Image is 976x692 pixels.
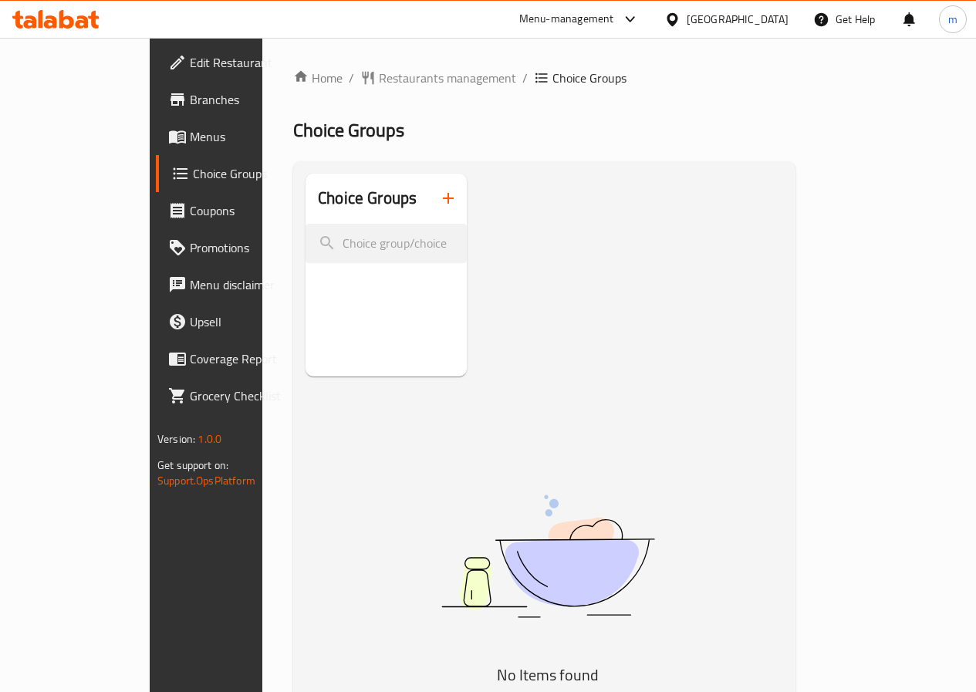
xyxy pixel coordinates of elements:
span: Grocery Checklist [190,387,300,405]
h2: Choice Groups [318,187,417,210]
a: Restaurants management [360,69,516,87]
span: Edit Restaurant [190,53,300,72]
div: Menu-management [519,10,614,29]
span: Choice Groups [293,113,404,147]
a: Edit Restaurant [156,44,312,81]
nav: breadcrumb [293,69,795,87]
a: Upsell [156,303,312,340]
span: Coverage Report [190,349,300,368]
li: / [522,69,528,87]
img: dish.svg [355,454,741,658]
span: Upsell [190,312,300,331]
span: Branches [190,90,300,109]
div: [GEOGRAPHIC_DATA] [687,11,789,28]
span: Promotions [190,238,300,257]
span: Menus [190,127,300,146]
span: 1.0.0 [198,429,221,449]
a: Home [293,69,343,87]
a: Grocery Checklist [156,377,312,414]
input: search [306,224,467,263]
span: Menu disclaimer [190,275,300,294]
a: Support.OpsPlatform [157,471,255,491]
a: Menus [156,118,312,155]
span: Restaurants management [379,69,516,87]
a: Choice Groups [156,155,312,192]
a: Branches [156,81,312,118]
span: Coupons [190,201,300,220]
a: Promotions [156,229,312,266]
span: m [948,11,957,28]
span: Choice Groups [193,164,300,183]
h5: No Items found [355,663,741,687]
span: Get support on: [157,455,228,475]
a: Coverage Report [156,340,312,377]
span: Version: [157,429,195,449]
span: Choice Groups [552,69,626,87]
li: / [349,69,354,87]
a: Menu disclaimer [156,266,312,303]
a: Coupons [156,192,312,229]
